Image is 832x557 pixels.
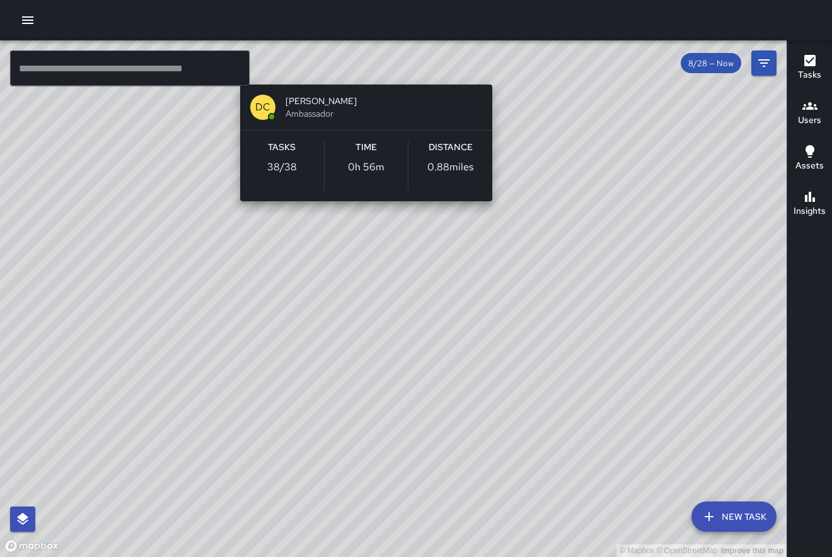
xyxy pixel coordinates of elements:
span: Ambassador [286,107,482,120]
h6: Users [798,114,821,127]
button: New Task [691,501,777,532]
h6: Insights [794,204,826,218]
p: 0h 56m [348,160,384,175]
h6: Tasks [798,68,821,82]
button: Users [787,91,832,136]
h6: Distance [429,141,473,155]
span: [PERSON_NAME] [286,95,482,107]
button: Insights [787,182,832,227]
button: Assets [787,136,832,182]
button: Tasks [787,45,832,91]
p: DC [255,100,270,115]
span: 8/28 — Now [681,58,741,69]
button: DC[PERSON_NAME]AmbassadorTasks38/38Time0h 56mDistance0.88miles [240,85,492,201]
h6: Time [355,141,377,155]
h6: Tasks [268,141,296,155]
p: 38 / 38 [267,160,297,175]
h6: Assets [795,159,824,173]
button: Filters [751,50,777,76]
p: 0.88 miles [427,160,473,175]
